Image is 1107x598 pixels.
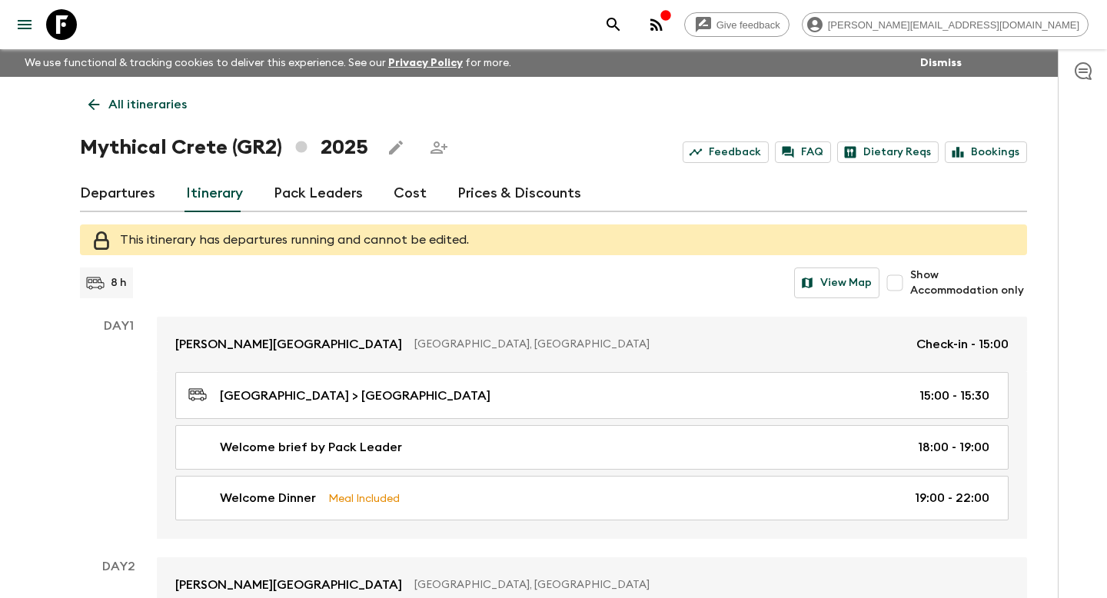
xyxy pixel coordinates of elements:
a: Feedback [683,141,769,163]
p: 15:00 - 15:30 [919,387,989,405]
p: [GEOGRAPHIC_DATA], [GEOGRAPHIC_DATA] [414,337,904,352]
p: 18:00 - 19:00 [918,438,989,457]
a: Dietary Reqs [837,141,939,163]
p: [PERSON_NAME][GEOGRAPHIC_DATA] [175,335,402,354]
a: Cost [394,175,427,212]
a: Departures [80,175,155,212]
p: 19:00 - 22:00 [915,489,989,507]
p: We use functional & tracking cookies to deliver this experience. See our for more. [18,49,517,77]
p: All itineraries [108,95,187,114]
span: [PERSON_NAME][EMAIL_ADDRESS][DOMAIN_NAME] [819,19,1088,31]
a: FAQ [775,141,831,163]
p: Day 2 [80,557,157,576]
button: Edit this itinerary [381,132,411,163]
div: [PERSON_NAME][EMAIL_ADDRESS][DOMAIN_NAME] [802,12,1089,37]
button: Dismiss [916,52,966,74]
button: search adventures [598,9,629,40]
a: Pack Leaders [274,175,363,212]
span: Give feedback [708,19,789,31]
p: Meal Included [328,490,400,507]
p: [GEOGRAPHIC_DATA] > [GEOGRAPHIC_DATA] [220,387,490,405]
a: Itinerary [186,175,243,212]
a: Give feedback [684,12,790,37]
p: Welcome Dinner [220,489,316,507]
a: [GEOGRAPHIC_DATA] > [GEOGRAPHIC_DATA]15:00 - 15:30 [175,372,1009,419]
span: Show Accommodation only [910,267,1027,298]
p: Day 1 [80,317,157,335]
button: menu [9,9,40,40]
p: [GEOGRAPHIC_DATA], [GEOGRAPHIC_DATA] [414,577,996,593]
span: This itinerary has departures running and cannot be edited. [120,234,469,246]
span: Share this itinerary [424,132,454,163]
p: Welcome brief by Pack Leader [220,438,402,457]
button: View Map [794,267,879,298]
a: Welcome brief by Pack Leader18:00 - 19:00 [175,425,1009,470]
h1: Mythical Crete (GR2) 2025 [80,132,368,163]
a: [PERSON_NAME][GEOGRAPHIC_DATA][GEOGRAPHIC_DATA], [GEOGRAPHIC_DATA]Check-in - 15:00 [157,317,1027,372]
a: Welcome DinnerMeal Included19:00 - 22:00 [175,476,1009,520]
a: Privacy Policy [388,58,463,68]
a: Bookings [945,141,1027,163]
p: [PERSON_NAME][GEOGRAPHIC_DATA] [175,576,402,594]
p: 8 h [111,275,127,291]
a: Prices & Discounts [457,175,581,212]
a: All itineraries [80,89,195,120]
p: Check-in - 15:00 [916,335,1009,354]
